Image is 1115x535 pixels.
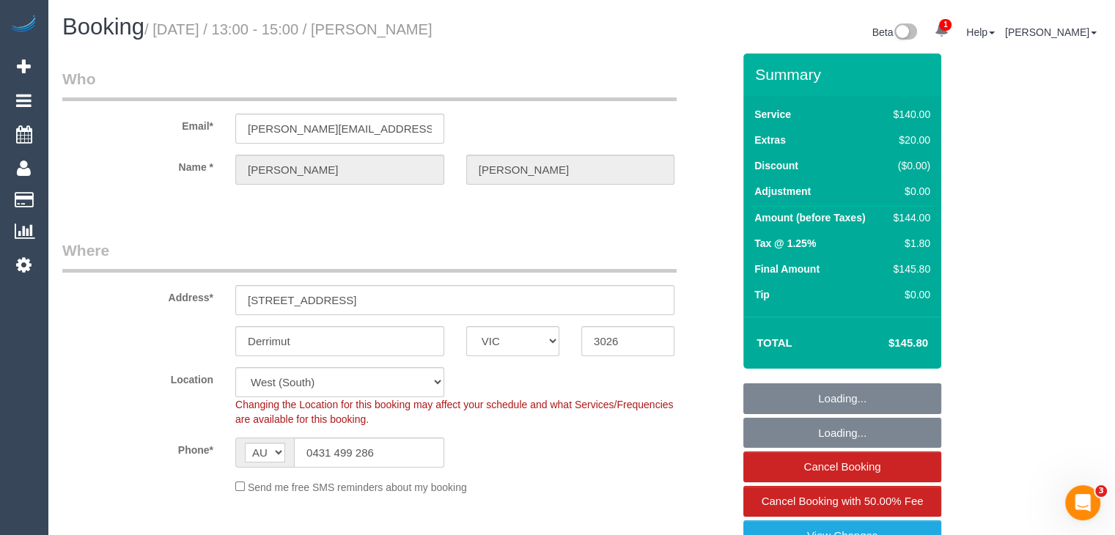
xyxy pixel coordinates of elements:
a: Beta [872,26,918,38]
span: Changing the Location for this booking may affect your schedule and what Services/Frequencies are... [235,399,673,425]
label: Email* [51,114,224,133]
label: Tax @ 1.25% [754,236,816,251]
div: ($0.00) [888,158,930,173]
span: Send me free SMS reminders about my booking [248,481,467,493]
h3: Summary [755,66,934,83]
span: 3 [1095,485,1107,497]
small: / [DATE] / 13:00 - 15:00 / [PERSON_NAME] [144,21,433,37]
input: Post Code* [581,326,674,356]
iframe: Intercom live chat [1065,485,1100,520]
span: Cancel Booking with 50.00% Fee [762,495,924,507]
div: $140.00 [888,107,930,122]
label: Extras [754,133,786,147]
a: [PERSON_NAME] [1005,26,1097,38]
img: Automaid Logo [9,15,38,35]
div: $20.00 [888,133,930,147]
span: 1 [939,19,952,31]
strong: Total [757,336,792,349]
div: $1.80 [888,236,930,251]
img: New interface [893,23,917,43]
input: First Name* [235,155,444,185]
input: Last Name* [466,155,675,185]
legend: Where [62,240,677,273]
label: Final Amount [754,262,820,276]
input: Suburb* [235,326,444,356]
a: Cancel Booking with 50.00% Fee [743,486,941,517]
span: Booking [62,14,144,40]
label: Discount [754,158,798,173]
div: $144.00 [888,210,930,225]
label: Location [51,367,224,387]
label: Address* [51,285,224,305]
label: Name * [51,155,224,174]
a: Help [966,26,995,38]
a: 1 [927,15,956,47]
label: Phone* [51,438,224,457]
input: Phone* [294,438,444,468]
label: Tip [754,287,770,302]
label: Adjustment [754,184,811,199]
a: Cancel Booking [743,451,941,482]
label: Service [754,107,791,122]
input: Email* [235,114,444,144]
label: Amount (before Taxes) [754,210,865,225]
div: $0.00 [888,287,930,302]
div: $0.00 [888,184,930,199]
div: $145.80 [888,262,930,276]
h4: $145.80 [844,337,928,350]
legend: Who [62,68,677,101]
